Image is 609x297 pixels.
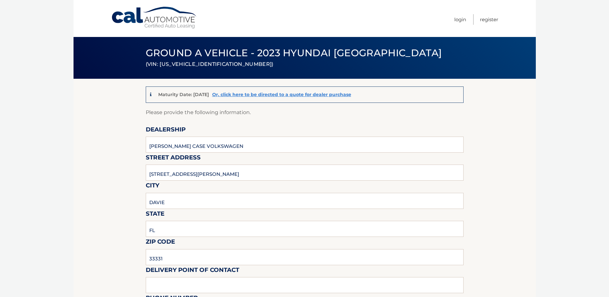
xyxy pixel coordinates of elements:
[146,237,175,249] label: Zip Code
[146,209,164,221] label: State
[146,61,274,67] small: (VIN: [US_VEHICLE_IDENTIFICATION_NUMBER])
[212,92,351,97] a: Or, click here to be directed to a quote for dealer purchase
[158,92,209,97] p: Maturity Date: [DATE]
[146,181,159,193] label: City
[111,6,198,29] a: Cal Automotive
[146,265,239,277] label: Delivery Point of Contact
[146,47,442,68] span: Ground a Vehicle - 2023 Hyundai [GEOGRAPHIC_DATA]
[480,14,498,25] a: Register
[146,153,201,165] label: Street Address
[146,108,464,117] p: Please provide the following information.
[146,125,186,137] label: Dealership
[454,14,466,25] a: Login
